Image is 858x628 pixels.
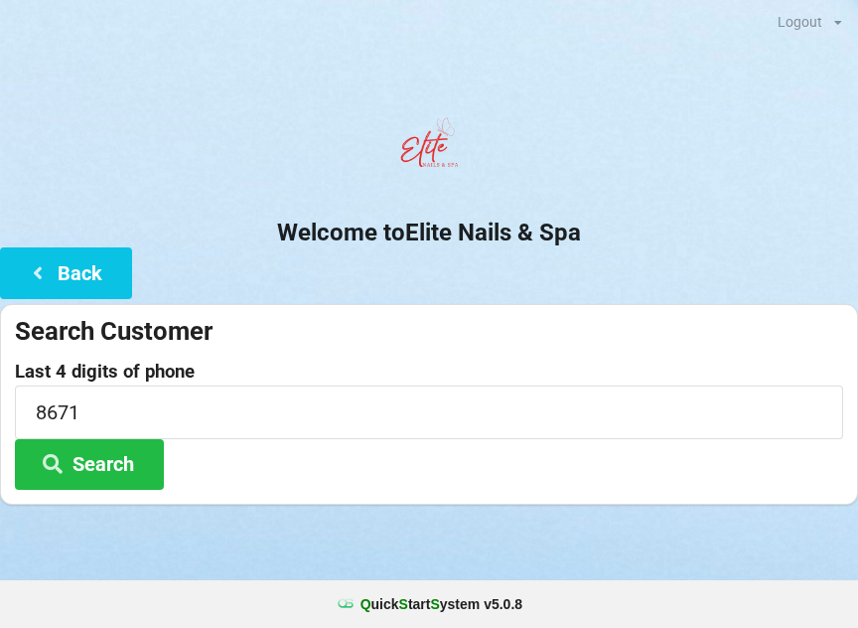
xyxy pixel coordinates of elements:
span: S [399,596,408,612]
span: S [430,596,439,612]
div: Search Customer [15,315,843,348]
img: favicon.ico [336,594,356,614]
b: uick tart ystem v 5.0.8 [360,594,522,614]
input: 0000 [15,386,843,438]
button: Search [15,439,164,490]
img: EliteNailsSpa-Logo1.png [389,108,469,188]
label: Last 4 digits of phone [15,362,843,382]
div: Logout [778,15,822,29]
span: Q [360,596,371,612]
